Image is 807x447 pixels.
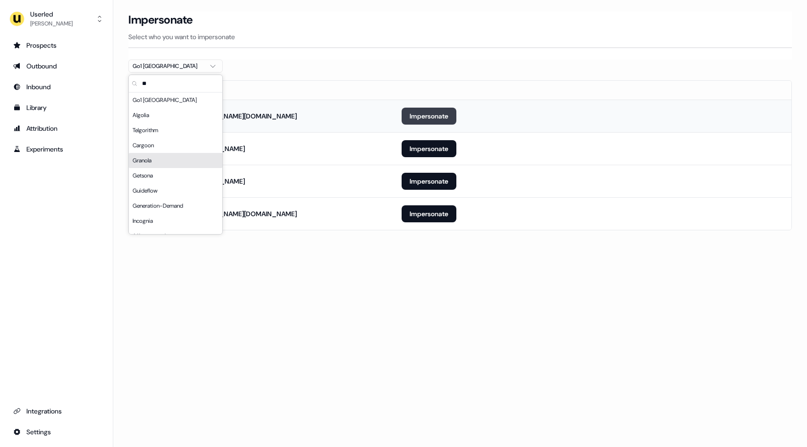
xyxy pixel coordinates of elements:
[129,108,222,123] div: Algolia
[30,9,73,19] div: Userled
[402,108,456,125] button: Impersonate
[129,123,222,138] div: Telgorithm
[8,142,105,157] a: Go to experiments
[129,81,394,100] th: Email
[13,82,100,92] div: Inbound
[129,138,222,153] div: Cargoon
[402,173,456,190] button: Impersonate
[128,32,792,42] p: Select who you want to impersonate
[13,61,100,71] div: Outbound
[129,168,222,183] div: Getsona
[8,424,105,439] a: Go to integrations
[13,103,100,112] div: Library
[8,121,105,136] a: Go to attribution
[13,124,100,133] div: Attribution
[133,61,203,71] div: Go1 [GEOGRAPHIC_DATA]
[128,59,223,73] button: Go1 [GEOGRAPHIC_DATA]
[8,59,105,74] a: Go to outbound experience
[8,404,105,419] a: Go to integrations
[13,406,100,416] div: Integrations
[8,100,105,115] a: Go to templates
[128,13,193,27] h3: Impersonate
[13,41,100,50] div: Prospects
[30,19,73,28] div: [PERSON_NAME]
[129,93,222,108] div: Go1 [GEOGRAPHIC_DATA]
[8,8,105,30] button: Userled[PERSON_NAME]
[13,427,100,437] div: Settings
[8,38,105,53] a: Go to prospects
[402,140,456,157] button: Impersonate
[13,144,100,154] div: Experiments
[129,183,222,198] div: Guideflow
[8,79,105,94] a: Go to Inbound
[129,93,222,234] div: Suggestions
[129,213,222,228] div: Incognia
[402,205,456,222] button: Impersonate
[129,228,222,244] div: Affogatgaroth
[129,198,222,213] div: Generation-Demand
[129,153,222,168] div: Granola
